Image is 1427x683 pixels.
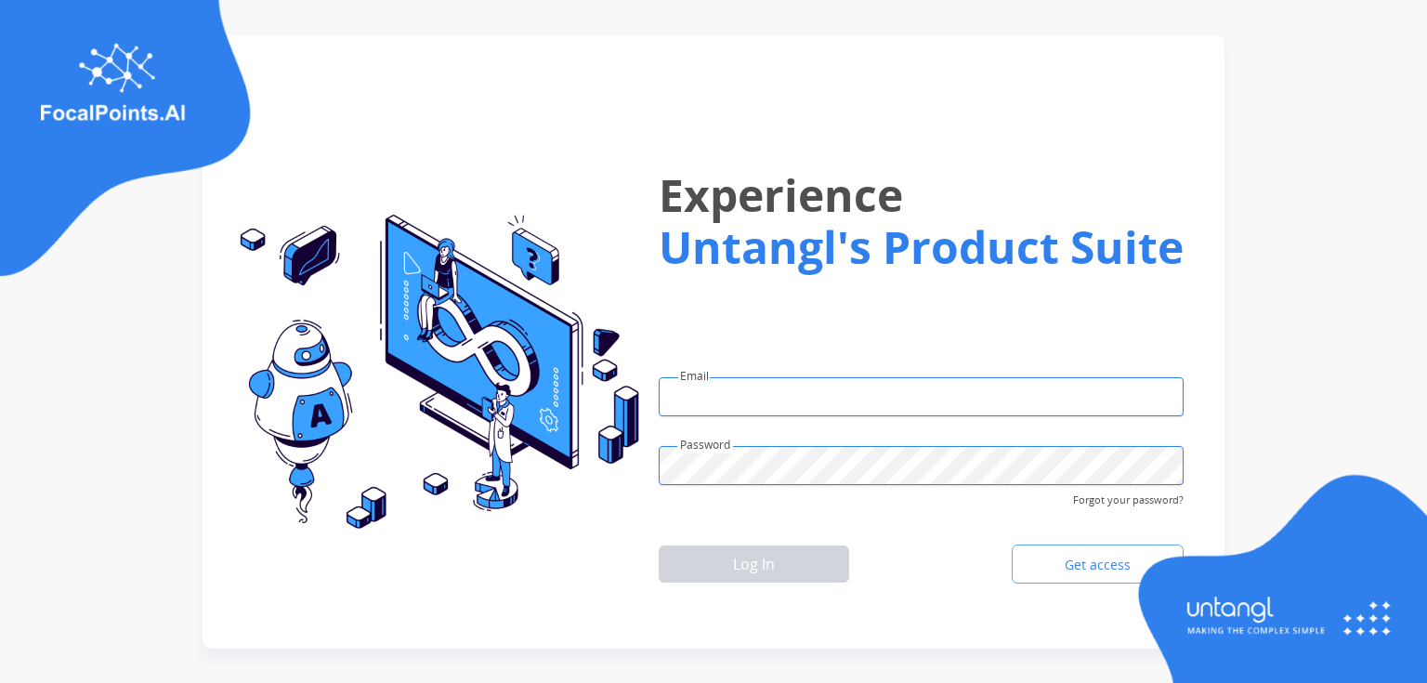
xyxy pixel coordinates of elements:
a: Get access [1012,545,1184,584]
button: Log In [659,545,849,583]
label: Email [680,368,709,385]
h1: Experience [659,154,1184,236]
img: login-img [225,215,639,531]
h1: Untangl's Product Suite [659,221,1184,273]
span: Get access [1050,556,1146,574]
img: login-img [1130,472,1427,683]
span: Forgot your password? [1073,485,1184,508]
label: Password [680,437,730,453]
